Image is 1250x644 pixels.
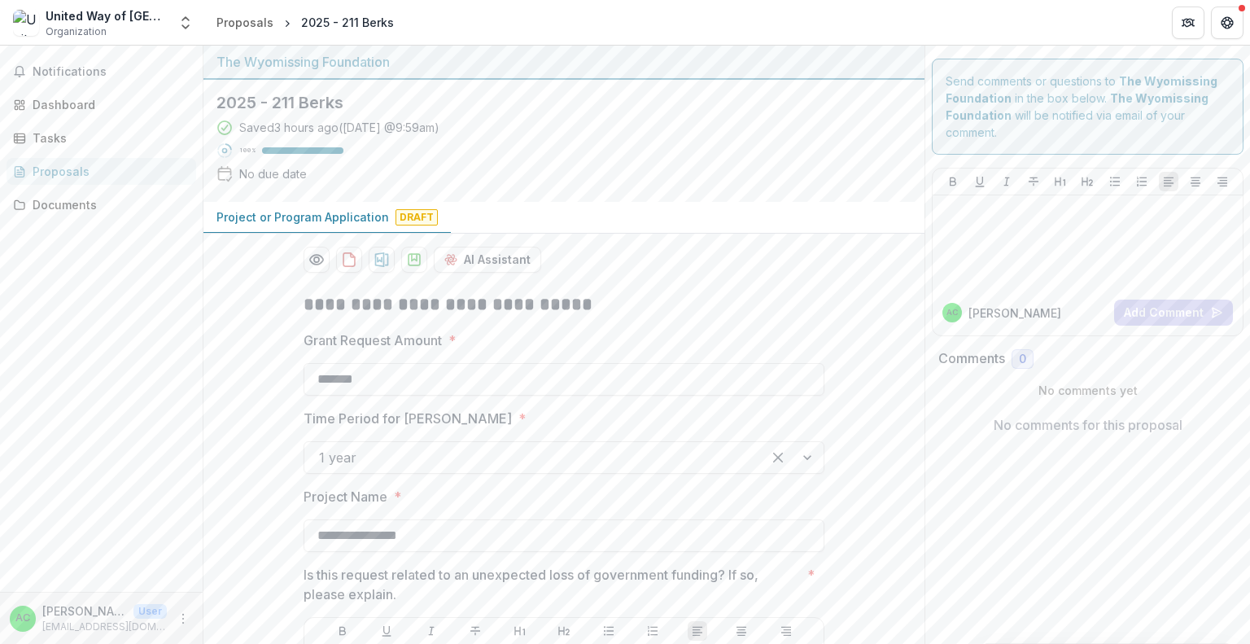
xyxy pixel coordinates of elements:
[216,14,273,31] div: Proposals
[1114,300,1233,326] button: Add Comment
[216,93,885,112] h2: 2025 - 211 Berks
[33,129,183,147] div: Tasks
[510,621,530,641] button: Heading 1
[776,621,796,641] button: Align Right
[938,382,1237,399] p: No comments yet
[994,415,1182,435] p: No comments for this proposal
[13,10,39,36] img: United Way of Berks County
[377,621,396,641] button: Underline
[304,409,512,428] p: Time Period for [PERSON_NAME]
[7,125,196,151] a: Tasks
[1211,7,1243,39] button: Get Help
[336,247,362,273] button: download-proposal
[401,247,427,273] button: download-proposal
[7,191,196,218] a: Documents
[7,91,196,118] a: Dashboard
[946,309,958,317] div: Ashley Chambers
[1159,172,1178,191] button: Align Left
[304,331,442,350] p: Grant Request Amount
[599,621,618,641] button: Bullet List
[1213,172,1232,191] button: Align Right
[1132,172,1152,191] button: Ordered List
[643,621,662,641] button: Ordered List
[465,621,485,641] button: Strike
[997,172,1016,191] button: Italicize
[304,565,801,604] p: Is this request related to an unexpected loss of government funding? If so, please explain.
[33,196,183,213] div: Documents
[239,165,307,182] div: No due date
[46,24,107,39] span: Organization
[1051,172,1070,191] button: Heading 1
[173,609,193,629] button: More
[369,247,395,273] button: download-proposal
[968,304,1061,322] p: [PERSON_NAME]
[932,59,1243,155] div: Send comments or questions to in the box below. will be notified via email of your comment.
[1077,172,1097,191] button: Heading 2
[434,247,541,273] button: AI Assistant
[970,172,990,191] button: Underline
[174,7,197,39] button: Open entity switcher
[943,172,963,191] button: Bold
[1019,353,1026,366] span: 0
[210,11,280,34] a: Proposals
[1105,172,1125,191] button: Bullet List
[239,145,256,156] p: 100 %
[210,11,400,34] nav: breadcrumb
[216,208,389,226] p: Project or Program Application
[133,604,167,619] p: User
[33,96,183,113] div: Dashboard
[304,247,330,273] button: Preview 16b3ad97-2d55-4246-9d2a-70c8e208d9ba-0.pdf
[15,613,30,624] div: Ashley Chambers
[732,621,751,641] button: Align Center
[7,158,196,185] a: Proposals
[1186,172,1205,191] button: Align Center
[554,621,574,641] button: Heading 2
[765,445,791,471] div: Clear selected options
[301,14,394,31] div: 2025 - 211 Berks
[333,621,352,641] button: Bold
[42,620,167,634] p: [EMAIL_ADDRESS][DOMAIN_NAME]
[304,487,387,506] p: Project Name
[33,163,183,180] div: Proposals
[33,65,190,79] span: Notifications
[396,209,438,226] span: Draft
[239,119,439,136] div: Saved 3 hours ago ( [DATE] @ 9:59am )
[422,621,441,641] button: Italicize
[938,351,1005,366] h2: Comments
[688,621,707,641] button: Align Left
[46,7,168,24] div: United Way of [GEOGRAPHIC_DATA]
[1172,7,1204,39] button: Partners
[216,52,911,72] div: The Wyomissing Foundation
[42,602,127,620] p: [PERSON_NAME]
[7,59,196,85] button: Notifications
[1024,172,1043,191] button: Strike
